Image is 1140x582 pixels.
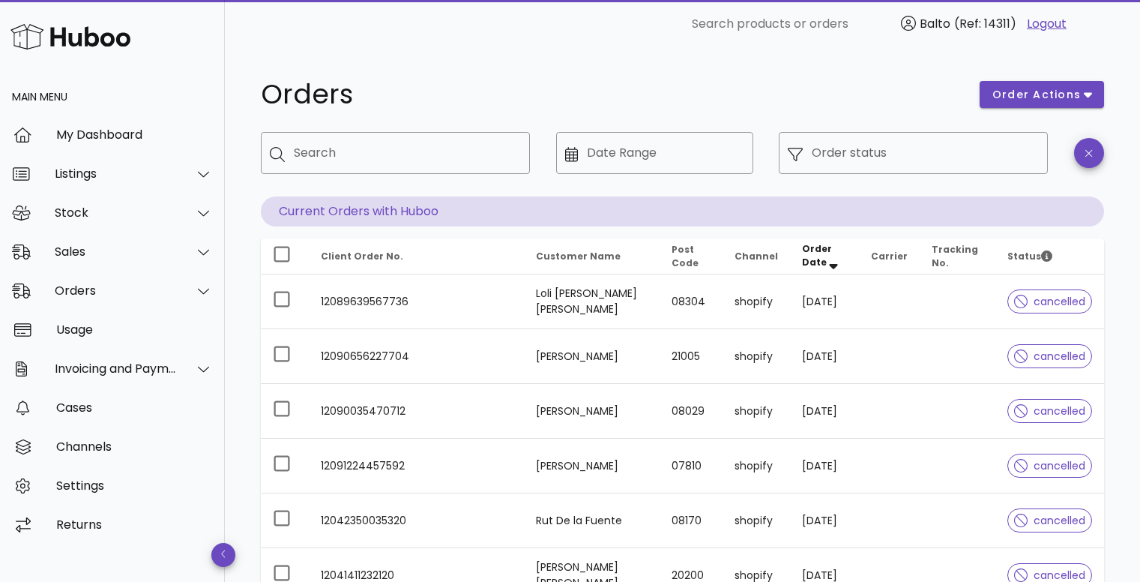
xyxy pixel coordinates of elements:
[261,81,962,108] h1: Orders
[954,15,1016,32] span: (Ref: 14311)
[660,274,723,329] td: 08304
[309,238,524,274] th: Client Order No.
[995,238,1104,274] th: Status
[723,274,790,329] td: shopify
[790,493,859,548] td: [DATE]
[660,329,723,384] td: 21005
[55,244,177,259] div: Sales
[321,250,403,262] span: Client Order No.
[10,20,130,52] img: Huboo Logo
[802,242,832,268] span: Order Date
[1007,250,1052,262] span: Status
[309,493,524,548] td: 12042350035320
[859,238,920,274] th: Carrier
[524,384,660,439] td: [PERSON_NAME]
[790,329,859,384] td: [DATE]
[55,166,177,181] div: Listings
[309,384,524,439] td: 12090035470712
[55,205,177,220] div: Stock
[56,322,213,337] div: Usage
[672,243,699,269] span: Post Code
[920,238,995,274] th: Tracking No.
[735,250,778,262] span: Channel
[524,493,660,548] td: Rut De la Fuente
[992,87,1082,103] span: order actions
[871,250,908,262] span: Carrier
[660,439,723,493] td: 07810
[56,439,213,454] div: Channels
[1014,406,1085,416] span: cancelled
[56,400,213,415] div: Cases
[980,81,1104,108] button: order actions
[790,384,859,439] td: [DATE]
[524,329,660,384] td: [PERSON_NAME]
[790,238,859,274] th: Order Date: Sorted descending. Activate to remove sorting.
[790,439,859,493] td: [DATE]
[723,493,790,548] td: shopify
[790,274,859,329] td: [DATE]
[309,329,524,384] td: 12090656227704
[261,196,1104,226] p: Current Orders with Huboo
[309,274,524,329] td: 12089639567736
[1014,460,1085,471] span: cancelled
[56,127,213,142] div: My Dashboard
[723,238,790,274] th: Channel
[932,243,978,269] span: Tracking No.
[55,361,177,376] div: Invoicing and Payments
[55,283,177,298] div: Orders
[1027,15,1067,33] a: Logout
[536,250,621,262] span: Customer Name
[660,493,723,548] td: 08170
[524,439,660,493] td: [PERSON_NAME]
[723,439,790,493] td: shopify
[1014,570,1085,580] span: cancelled
[524,274,660,329] td: Loli [PERSON_NAME] [PERSON_NAME]
[1014,515,1085,526] span: cancelled
[309,439,524,493] td: 12091224457592
[1014,351,1085,361] span: cancelled
[660,384,723,439] td: 08029
[660,238,723,274] th: Post Code
[56,478,213,493] div: Settings
[723,329,790,384] td: shopify
[920,15,950,32] span: Balto
[1014,296,1085,307] span: cancelled
[524,238,660,274] th: Customer Name
[723,384,790,439] td: shopify
[56,517,213,532] div: Returns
